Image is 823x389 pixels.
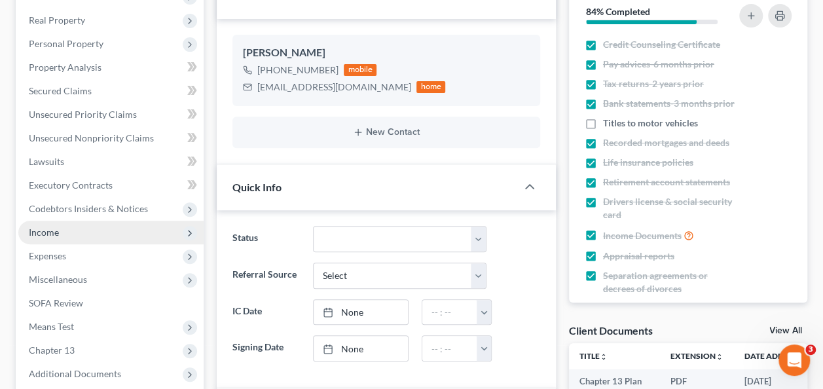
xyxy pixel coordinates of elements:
a: Date Added expand_more [744,351,803,361]
span: Tax returns-2 years prior [603,77,704,90]
label: Status [226,226,306,252]
a: Unsecured Nonpriority Claims [18,126,204,150]
a: Titleunfold_more [579,351,608,361]
a: Lawsuits [18,150,204,174]
a: None [314,336,409,361]
span: Drivers license & social security card [603,195,737,221]
div: home [416,81,445,93]
a: Property Analysis [18,56,204,79]
span: Executory Contracts [29,179,113,191]
span: Unsecured Priority Claims [29,109,137,120]
div: Client Documents [569,324,653,337]
label: IC Date [226,299,306,325]
a: None [314,300,409,325]
span: Property Analysis [29,62,101,73]
button: New Contact [243,127,530,138]
span: Recorded mortgages and deeds [603,136,729,149]
div: [EMAIL_ADDRESS][DOMAIN_NAME] [257,81,411,94]
a: Extensionunfold_more [670,351,723,361]
span: Pay advices-6 months prior [603,58,714,71]
a: Secured Claims [18,79,204,103]
iframe: Intercom live chat [778,344,810,376]
span: Means Test [29,321,74,332]
span: Income [29,227,59,238]
i: unfold_more [600,353,608,361]
span: Life insurance policies [603,156,693,169]
label: Signing Date [226,335,306,361]
span: Expenses [29,250,66,261]
strong: 84% Completed [586,6,650,17]
span: Miscellaneous [29,274,87,285]
span: Lawsuits [29,156,64,167]
a: Unsecured Priority Claims [18,103,204,126]
span: Secured Claims [29,85,92,96]
div: [PHONE_NUMBER] [257,64,338,77]
span: Personal Property [29,38,103,49]
span: Real Property [29,14,85,26]
div: mobile [344,64,376,76]
span: Codebtors Insiders & Notices [29,203,148,214]
span: Separation agreements or decrees of divorces [603,269,737,295]
a: View All [769,326,802,335]
span: Chapter 13 [29,344,75,356]
span: Additional Documents [29,368,121,379]
span: Retirement account statements [603,176,730,189]
span: Quick Info [232,181,282,193]
div: [PERSON_NAME] [243,45,530,61]
span: Credit Counseling Certificate [603,38,720,51]
span: Income Documents [603,229,682,242]
a: SOFA Review [18,291,204,315]
input: -- : -- [422,336,477,361]
span: Bank statements-3 months prior [603,97,735,110]
span: SOFA Review [29,297,83,308]
span: 3 [805,344,816,355]
i: unfold_more [716,353,723,361]
span: Appraisal reports [603,250,674,263]
input: -- : -- [422,300,477,325]
span: Unsecured Nonpriority Claims [29,132,154,143]
span: Titles to motor vehicles [603,117,698,130]
a: Executory Contracts [18,174,204,197]
label: Referral Source [226,263,306,289]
